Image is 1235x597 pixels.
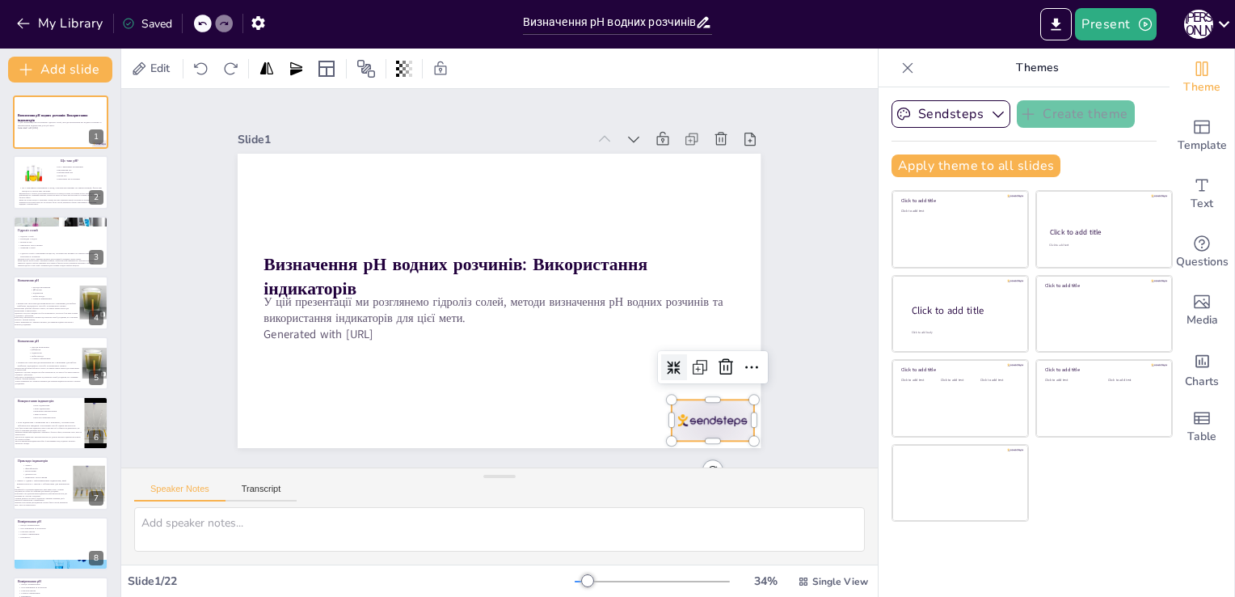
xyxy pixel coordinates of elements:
[29,357,72,360] p: точність вимірювань
[1045,366,1161,373] div: Click to add title
[32,407,94,410] p: типи індикаторів
[901,379,938,383] div: Click to add text
[18,228,103,233] p: Гідроліз солей
[13,517,108,570] div: 8
[15,502,72,507] p: Практичне застосування цих індикаторів охоплює багато галузей, включаючи науку, освіту та промисл...
[901,210,1017,214] div: Click to add text
[15,380,80,385] p: Точність вимірювань рН є критично важливою для отримання надійних результатів у наукових дослідже...
[13,396,108,450] div: 6
[13,155,108,209] div: 2
[1184,10,1213,39] div: П [PERSON_NAME]
[15,371,80,376] p: Індикатори є простим і швидким способом визначення рН, але можуть бути менш точними в порівнянні ...
[32,413,94,416] p: зміна кольору
[128,574,575,589] div: Slide 1 / 22
[13,276,108,329] div: 4
[61,159,103,163] p: Що таке рН?
[89,250,103,265] div: 3
[55,174,98,177] p: вплив рН
[1170,340,1234,398] div: Add charts and graphs
[23,467,61,470] p: фенолфталеїн
[32,416,94,419] p: простота використання
[89,311,103,325] div: 4
[18,262,103,265] p: Знання про гідроліз солей має практичне застосування в багатьох галузях, включаючи агрономію та е...
[19,583,104,586] p: процес вимірювання
[1183,78,1220,96] span: Theme
[891,155,1060,177] button: Apply theme to all slides
[18,278,61,283] p: Визначення рН
[18,519,103,524] p: Вимірювання рН
[15,361,80,366] p: Знання про різні методи визначення рН є важливим для вибору найбільш підходящого способу в конкре...
[18,235,103,238] p: гідроліз солей
[901,366,1017,373] div: Click to add title
[1108,379,1159,383] div: Click to add text
[912,303,1015,317] div: Click to add title
[32,404,94,407] p: роль індикаторів
[18,243,103,247] p: практичне застосування
[23,464,61,468] p: лакмус
[15,431,82,436] p: Практичне використання індикаторів є важливим у багатьох сферах, включаючи освіту, науку та проми...
[15,436,82,441] p: Зміна кольору індикаторів є ключовим аспектом, що дозволяє візуально оцінювати кислотність або лу...
[1170,107,1234,165] div: Add ready made slides
[19,589,104,592] p: еталонна шкала
[15,312,78,317] p: Індикатори є простим і швидким способом визначення рН, але можуть бути менш точними в порівнянні ...
[12,11,110,36] button: My Library
[980,379,1017,383] div: Click to add text
[941,379,977,383] div: Click to add text
[238,132,586,147] div: Slide 1
[18,530,103,533] p: еталонна шкала
[18,265,103,267] p: Значення гідролізу солей в хімії є критичним для розуміння складних хімічних процесів.
[19,201,103,205] p: Практичне застосування знань про рН охоплює багато галузей, включаючи охорону навколишнього серед...
[15,480,72,489] p: Лакмус є одним з найпоширеніших індикаторів, який використовують у школах і лабораторіях для визн...
[18,459,56,464] p: Приклади індикаторів
[1017,100,1135,128] button: Create theme
[29,345,72,349] p: методи визначення
[18,113,88,122] strong: Визначення рН водних розчинів: Використання індикаторів
[1049,243,1157,248] div: Click to add text
[13,337,108,390] div: 5
[89,370,103,385] div: 5
[89,551,103,565] div: 8
[1170,223,1234,282] div: Get real-time input from your audience
[1170,165,1234,223] div: Add text boxes
[1170,282,1234,340] div: Add images, graphics, shapes or video
[18,247,103,250] p: значення в хімії
[19,194,103,199] p: Нейтральний рН є важливим поняттям, оскільки він вказує на баланс між кислотами та основами, що м...
[19,186,103,192] p: рН є важливим показником в науці, оскільки він впливає на хімічні реакції, біологічні процеси та ...
[1187,428,1216,446] span: Table
[18,260,103,262] p: Вплив гідролізу на рН розчину є важливим аспектом, оскільки він може змінювати його властивості т...
[15,440,82,445] p: Простота використання індикаторів робить їх популярними серед студентів і вчителів у навчальних з...
[122,16,172,32] div: Saved
[13,216,108,269] div: 3
[18,238,103,241] p: взаємодія з водою
[30,292,73,295] p: індикатори
[18,579,103,584] p: Вимірювання рН
[19,192,103,194] p: Визначення рН є основою для розуміння кислотності та лужності розчину, що впливає на його властив...
[1176,253,1229,271] span: Questions
[15,317,78,322] p: Вибір методу визначення рН залежить від конкретних потреб дослідження, що є важливим аспектом у н...
[18,532,103,536] p: точність вимірювань
[18,536,103,539] p: важливість
[29,351,72,354] p: індикатори
[1045,282,1161,289] div: Click to add title
[23,476,61,479] p: практичне застосування
[19,592,104,595] p: точність вимірювань
[264,252,648,301] strong: Визначення рН водних розчинів: Використання індикаторів
[89,430,103,445] div: 6
[18,339,61,344] p: Визначення рН
[1170,398,1234,456] div: Add a table
[15,421,82,427] p: Роль індикаторів у визначенні рН є важливою, оскільки вони забезпечують швидкий і візуальний спос...
[55,171,98,174] p: нейтральний рН
[1191,195,1213,213] span: Text
[264,294,735,326] p: У цій презентації ми розглянемо гідроліз солей, методи визначення рН водних розчинів та використа...
[55,177,98,180] p: практичне застосування
[147,61,173,76] span: Edit
[15,489,72,493] p: Фенолфталеїн є популярним індикатором, який змінює колір у лужному середовищі, що робить його кор...
[891,100,1010,128] button: Sendsteps
[89,190,103,205] div: 2
[30,298,73,301] p: точність вимірювань
[15,302,78,307] p: Знання про різні методи визначення рН є важливим для вибору найбільш підходящого способу в конкре...
[226,484,297,502] button: Transcript
[29,348,72,351] p: pH-метри
[901,197,1017,204] div: Click to add title
[89,491,103,506] div: 7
